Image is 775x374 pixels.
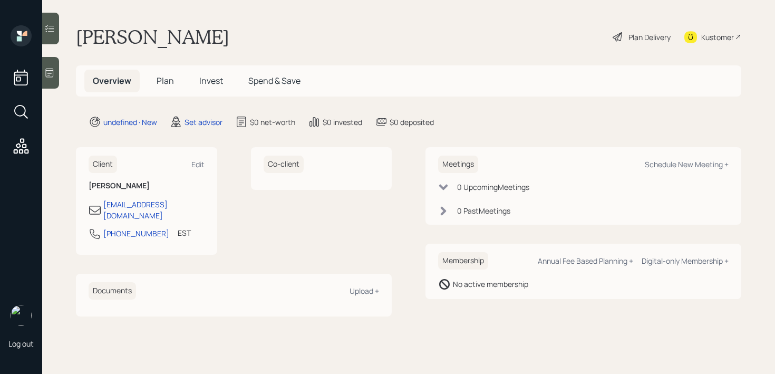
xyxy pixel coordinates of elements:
[199,75,223,87] span: Invest
[8,339,34,349] div: Log out
[185,117,222,128] div: Set advisor
[178,227,191,238] div: EST
[438,156,478,173] h6: Meetings
[248,75,301,87] span: Spend & Save
[438,252,488,270] h6: Membership
[645,159,729,169] div: Schedule New Meeting +
[76,25,229,49] h1: [PERSON_NAME]
[457,205,510,216] div: 0 Past Meeting s
[11,305,32,326] img: retirable_logo.png
[103,117,157,128] div: undefined · New
[89,282,136,300] h6: Documents
[538,256,633,266] div: Annual Fee Based Planning +
[103,199,205,221] div: [EMAIL_ADDRESS][DOMAIN_NAME]
[642,256,729,266] div: Digital-only Membership +
[350,286,379,296] div: Upload +
[628,32,671,43] div: Plan Delivery
[453,279,528,290] div: No active membership
[89,181,205,190] h6: [PERSON_NAME]
[157,75,174,87] span: Plan
[701,32,734,43] div: Kustomer
[89,156,117,173] h6: Client
[264,156,304,173] h6: Co-client
[457,181,529,193] div: 0 Upcoming Meeting s
[103,228,169,239] div: [PHONE_NUMBER]
[323,117,362,128] div: $0 invested
[191,159,205,169] div: Edit
[93,75,131,87] span: Overview
[390,117,434,128] div: $0 deposited
[250,117,295,128] div: $0 net-worth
